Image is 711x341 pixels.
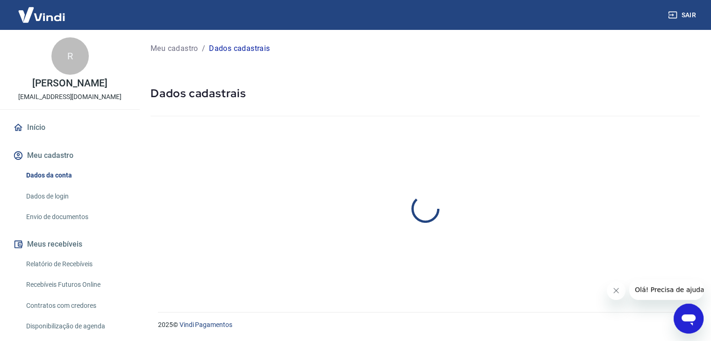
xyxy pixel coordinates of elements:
a: Contratos com credores [22,296,129,315]
a: Relatório de Recebíveis [22,255,129,274]
a: Meu cadastro [151,43,198,54]
p: Dados cadastrais [209,43,270,54]
button: Meus recebíveis [11,234,129,255]
a: Vindi Pagamentos [180,321,232,328]
iframe: Botão para abrir a janela de mensagens [674,304,704,334]
h5: Dados cadastrais [151,86,700,101]
button: Meu cadastro [11,145,129,166]
p: [EMAIL_ADDRESS][DOMAIN_NAME] [18,92,122,102]
div: R [51,37,89,75]
p: 2025 © [158,320,689,330]
img: Vindi [11,0,72,29]
a: Dados de login [22,187,129,206]
iframe: Mensagem da empresa [629,279,704,300]
p: / [202,43,205,54]
iframe: Fechar mensagem [607,281,625,300]
span: Olá! Precisa de ajuda? [6,7,79,14]
button: Sair [666,7,700,24]
a: Dados da conta [22,166,129,185]
a: Início [11,117,129,138]
p: [PERSON_NAME] [32,78,107,88]
a: Disponibilização de agenda [22,317,129,336]
a: Envio de documentos [22,207,129,227]
a: Recebíveis Futuros Online [22,275,129,294]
